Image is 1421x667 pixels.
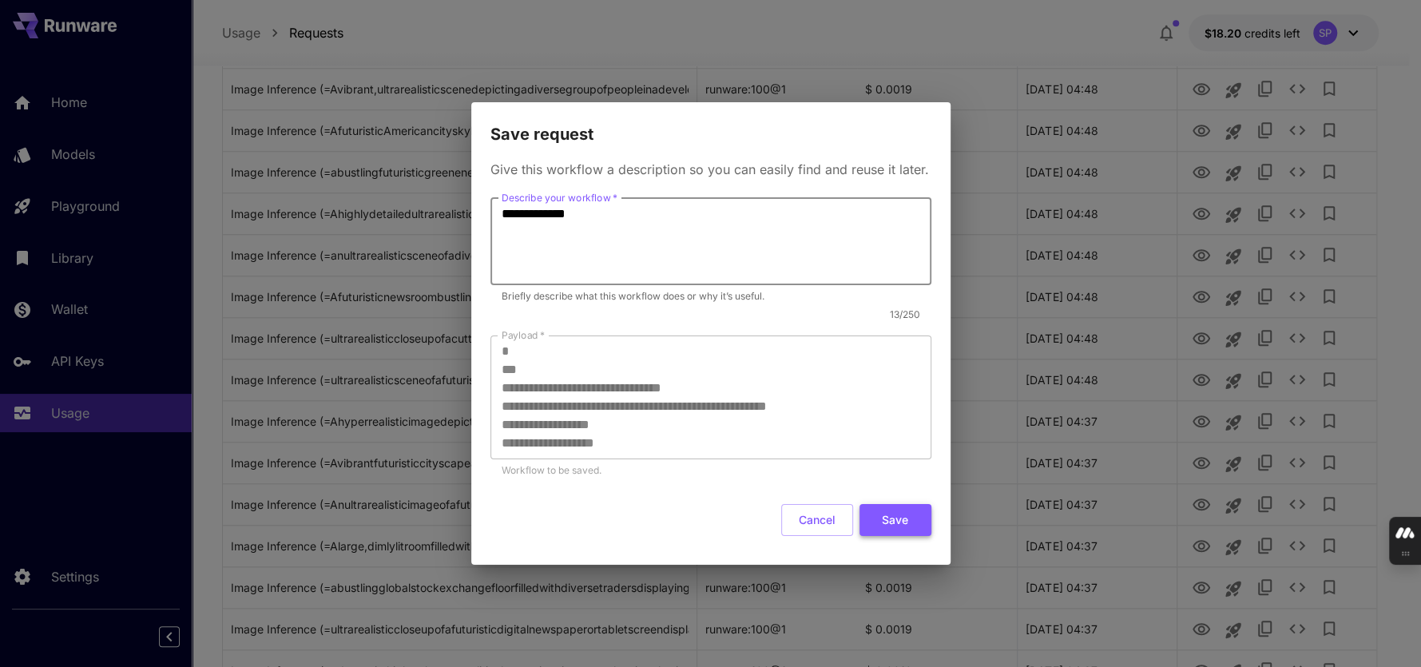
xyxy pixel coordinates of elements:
button: Save [859,504,931,537]
p: Give this workflow a description so you can easily find and reuse it later. [490,160,931,179]
p: 13 / 250 [490,307,920,323]
h2: Save request [471,102,951,147]
p: Workflow to be saved. [502,463,920,478]
button: Cancel [781,504,853,537]
p: Briefly describe what this workflow does or why it’s useful. [502,288,920,304]
label: Describe your workflow [502,191,617,204]
label: Payload [502,328,545,342]
iframe: Chat Widget [1341,590,1421,667]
